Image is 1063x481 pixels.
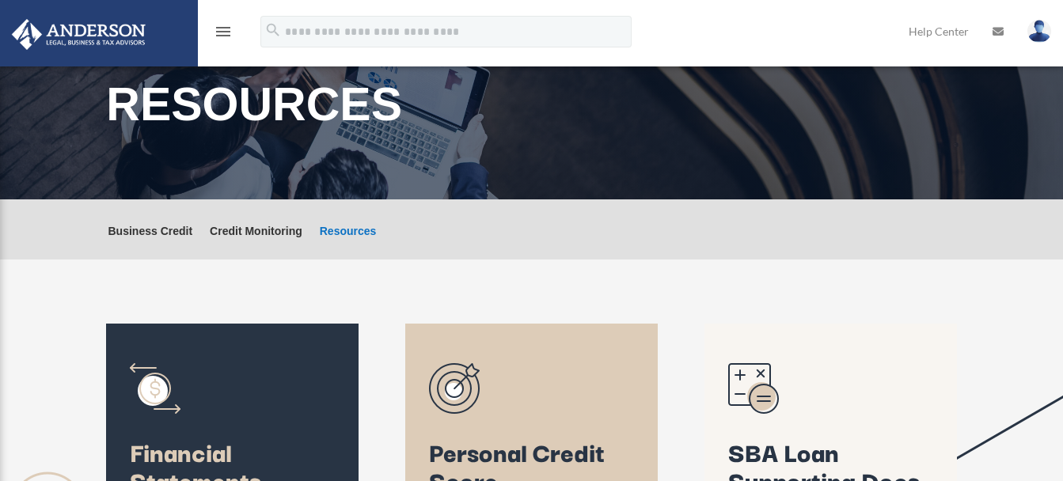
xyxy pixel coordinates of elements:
img: User Pic [1027,20,1051,43]
a: Resources [320,225,377,259]
i: menu [214,22,233,41]
a: menu [214,28,233,41]
a: Business Credit [108,225,193,259]
i: search [264,21,282,39]
img: Anderson Advisors Platinum Portal [7,19,150,50]
a: Credit Monitoring [210,225,302,259]
h1: RESOURCES [106,81,956,136]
